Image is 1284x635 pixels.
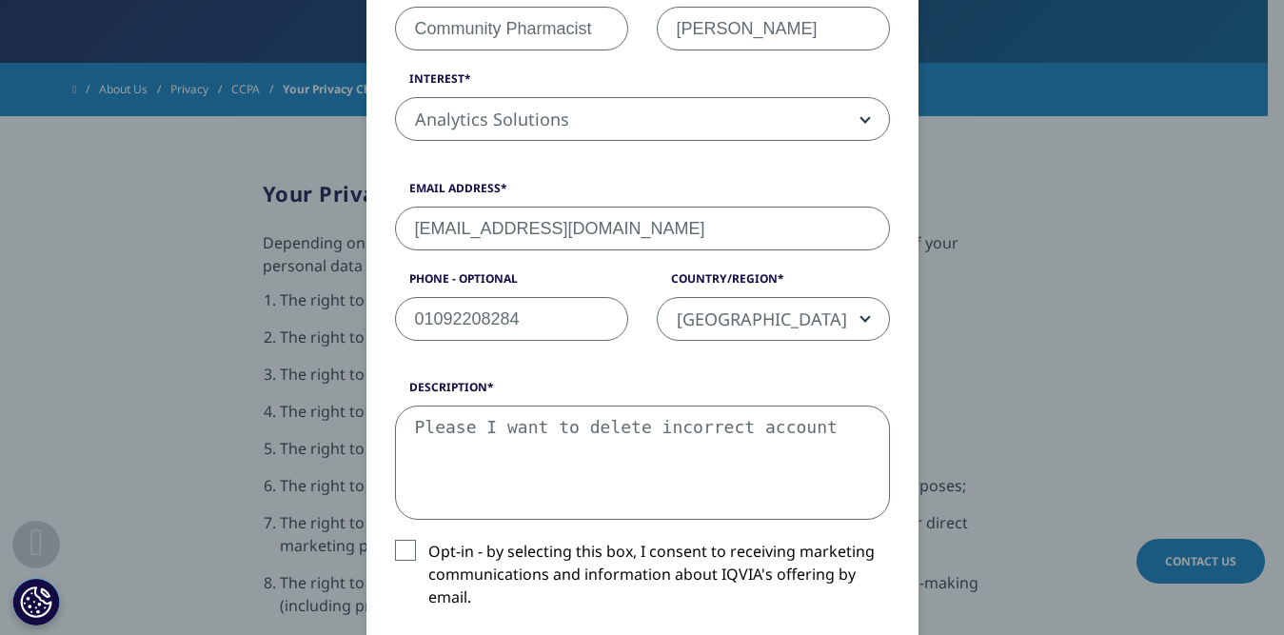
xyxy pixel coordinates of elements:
[657,297,890,341] span: Egypt
[396,98,889,142] span: Analytics Solutions
[395,540,890,619] label: Opt-in - by selecting this box, I consent to receiving marketing communications and information a...
[395,97,890,141] span: Analytics Solutions
[395,70,890,97] label: Interest
[12,578,60,625] button: Cookies Settings
[658,298,889,342] span: Egypt
[395,379,890,406] label: Description
[395,180,890,207] label: Email Address
[395,270,628,297] label: Phone - Optional
[657,270,890,297] label: Country/Region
